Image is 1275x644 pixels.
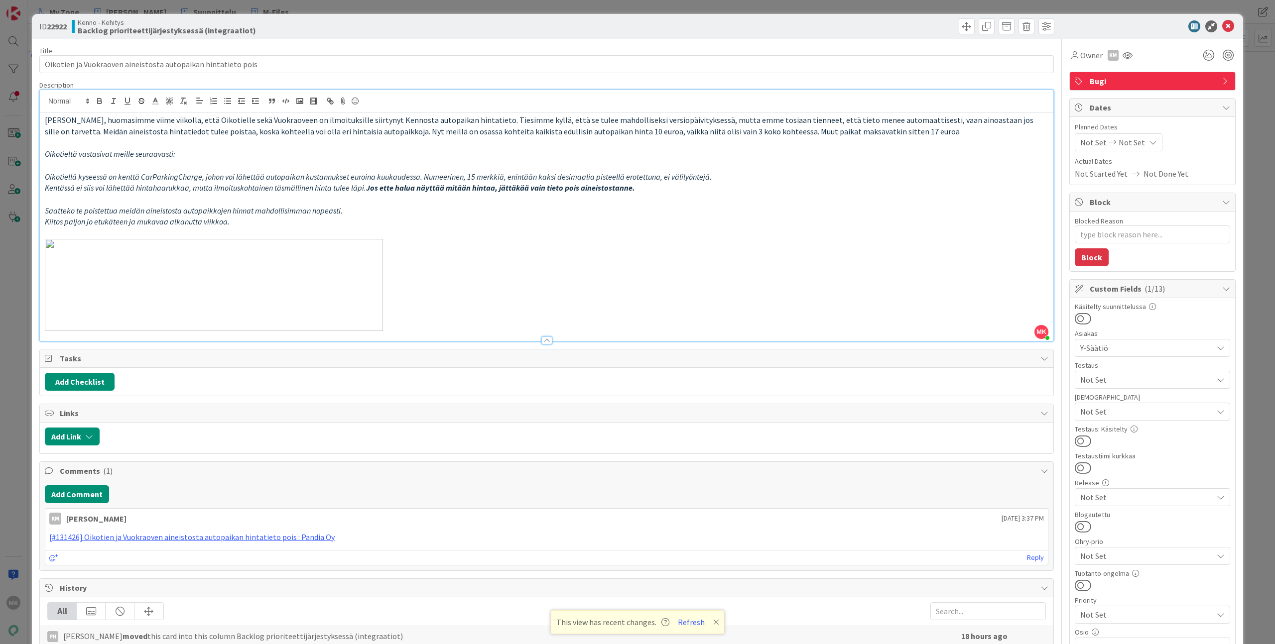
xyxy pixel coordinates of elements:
input: Search... [930,602,1046,620]
span: Not Set [1080,491,1213,503]
input: type card name here... [39,55,1054,73]
span: [PERSON_NAME], huomasimme viime viikolla, että Oikotielle sekä Vuokraoveen on ilmoituksille siirt... [45,115,1035,136]
span: Comments [60,465,1035,477]
div: Release [1075,479,1230,486]
div: Blogautettu [1075,511,1230,518]
div: Tuotanto-ongelma [1075,570,1230,577]
span: Not Set [1080,374,1213,386]
em: Kentässä ei siis voi lähettää hintahaarukkaa, mutta ilmoituskohtainen täsmällinen hinta tulee läpi. [45,183,366,193]
div: Ohry-prio [1075,538,1230,545]
a: [#131426] Oikotien ja Vuokraoven aineistosta autopaikan hintatieto pois : Pandia Oy [49,532,335,542]
button: Add Comment [45,485,109,503]
span: Dates [1090,102,1217,113]
div: Asiakas [1075,330,1230,337]
em: Jos ette halua näyttää mitään hintaa, jättäkää vain tieto pois aineistostanne. [366,183,635,193]
label: Blocked Reason [1075,216,1123,225]
span: MK [1034,325,1048,339]
span: Bugi [1090,75,1217,87]
em: Oikotiellä kyseessä on kenttä CarParkingCharge, johon voi lähettää autopaikan kustannukset euroin... [45,172,712,182]
span: Description [39,81,74,90]
img: attachment [45,239,383,331]
div: Testaus: Käsitelty [1075,426,1230,432]
span: Not Done Yet [1144,168,1188,180]
div: Priority [1075,597,1230,604]
b: moved [123,631,147,641]
span: Not Set [1119,136,1145,148]
div: [DEMOGRAPHIC_DATA] [1075,394,1230,401]
span: This view has recent changes. [556,616,669,628]
span: [PERSON_NAME] this card into this column Backlog prioriteettijärjestyksessä (integraatiot) [63,630,403,642]
div: Osio [1075,629,1230,636]
span: ( 1/13 ) [1145,284,1165,294]
button: Refresh [674,616,708,629]
span: [DATE] 3:37 PM [1002,513,1044,524]
div: Testaus [1075,362,1230,369]
span: Planned Dates [1075,122,1230,132]
div: KM [49,513,61,525]
label: Title [39,46,52,55]
div: All [48,603,77,620]
span: Block [1090,196,1217,208]
span: Links [60,407,1035,419]
em: Saatteko te poistettua meidän aineistosta autopaikkojen hinnat mahdollisimman nopeasti. [45,206,343,215]
span: History [60,582,1035,594]
b: 22922 [47,21,67,31]
em: Kiitos paljon jo etukäteen ja mukavaa alkanutta viikkoa. [45,216,230,226]
div: PH [47,631,58,642]
span: ID [39,20,67,32]
b: Backlog prioriteettijärjestyksessä (integraatiot) [78,26,256,34]
span: Custom Fields [1090,283,1217,295]
span: Not Set [1080,549,1208,563]
span: Owner [1080,49,1103,61]
span: Not Started Yet [1075,168,1128,180]
div: KM [1108,50,1119,61]
span: Y-Säätiö [1080,342,1213,354]
div: Käsitelty suunnittelussa [1075,303,1230,310]
span: Not Set [1080,406,1213,418]
span: Actual Dates [1075,156,1230,167]
span: Not Set [1080,136,1107,148]
span: ( 1 ) [103,466,113,476]
button: Add Checklist [45,373,115,391]
span: Tasks [60,352,1035,364]
a: Reply [1027,551,1044,564]
button: Block [1075,248,1109,266]
div: [PERSON_NAME] [66,513,127,525]
b: 18 hours ago [961,631,1008,641]
span: Kenno - Kehitys [78,18,256,26]
em: Oikotieltä vastasivat meille seuraavasti: [45,149,175,159]
div: Testaustiimi kurkkaa [1075,452,1230,459]
span: Not Set [1080,608,1208,622]
button: Add Link [45,428,100,445]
